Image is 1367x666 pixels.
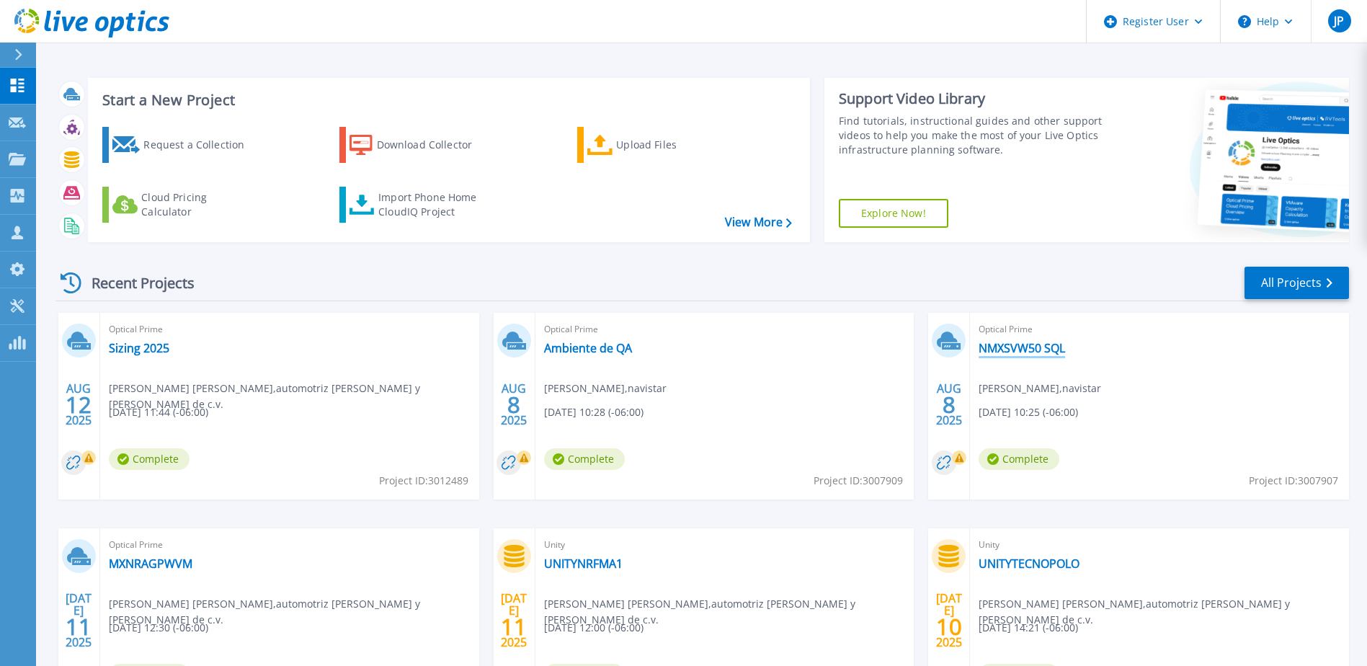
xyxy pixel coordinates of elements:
span: Optical Prime [109,537,471,553]
div: [DATE] 2025 [935,594,963,647]
span: 11 [66,621,92,633]
span: [PERSON_NAME] [PERSON_NAME] , automotriz [PERSON_NAME] y [PERSON_NAME] de c.v. [109,596,479,628]
div: Upload Files [616,130,731,159]
a: MXNRAGPWVM [109,556,192,571]
span: [PERSON_NAME] [PERSON_NAME] , automotriz [PERSON_NAME] y [PERSON_NAME] de c.v. [979,596,1349,628]
div: Cloud Pricing Calculator [141,190,257,219]
span: 11 [501,621,527,633]
a: Request a Collection [102,127,263,163]
span: [DATE] 10:28 (-06:00) [544,404,644,420]
div: [DATE] 2025 [500,594,527,647]
div: Import Phone Home CloudIQ Project [378,190,491,219]
span: [PERSON_NAME] [PERSON_NAME] , automotriz [PERSON_NAME] y [PERSON_NAME] de c.v. [109,381,479,412]
div: Find tutorials, instructional guides and other support videos to help you make the most of your L... [839,114,1106,157]
span: [PERSON_NAME] , navistar [979,381,1101,396]
a: Cloud Pricing Calculator [102,187,263,223]
div: Support Video Library [839,89,1106,108]
a: Sizing 2025 [109,341,169,355]
span: [DATE] 10:25 (-06:00) [979,404,1078,420]
span: Optical Prime [544,321,906,337]
div: AUG 2025 [935,378,963,431]
span: Optical Prime [979,321,1340,337]
div: AUG 2025 [65,378,92,431]
a: View More [725,216,792,229]
span: [DATE] 12:30 (-06:00) [109,620,208,636]
div: Recent Projects [55,265,214,301]
span: Project ID: 3012489 [379,473,468,489]
span: 10 [936,621,962,633]
a: Explore Now! [839,199,948,228]
h3: Start a New Project [102,92,791,108]
span: JP [1334,15,1344,27]
span: Unity [979,537,1340,553]
a: Download Collector [339,127,500,163]
span: Optical Prime [109,321,471,337]
div: Request a Collection [143,130,259,159]
span: [DATE] 12:00 (-06:00) [544,620,644,636]
a: Upload Files [577,127,738,163]
span: Project ID: 3007909 [814,473,903,489]
a: UNITYNRFMA1 [544,556,623,571]
span: [PERSON_NAME] , navistar [544,381,667,396]
span: Complete [109,448,190,470]
div: [DATE] 2025 [65,594,92,647]
a: UNITYTECNOPOLO [979,556,1079,571]
span: 12 [66,399,92,411]
div: Download Collector [377,130,492,159]
span: Unity [544,537,906,553]
span: Complete [544,448,625,470]
a: NMXSVW50 SQL [979,341,1065,355]
a: Ambiente de QA [544,341,632,355]
div: AUG 2025 [500,378,527,431]
span: [PERSON_NAME] [PERSON_NAME] , automotriz [PERSON_NAME] y [PERSON_NAME] de c.v. [544,596,914,628]
span: Complete [979,448,1059,470]
span: 8 [507,399,520,411]
a: All Projects [1244,267,1349,299]
span: Project ID: 3007907 [1249,473,1338,489]
span: [DATE] 14:21 (-06:00) [979,620,1078,636]
span: [DATE] 11:44 (-06:00) [109,404,208,420]
span: 8 [943,399,956,411]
